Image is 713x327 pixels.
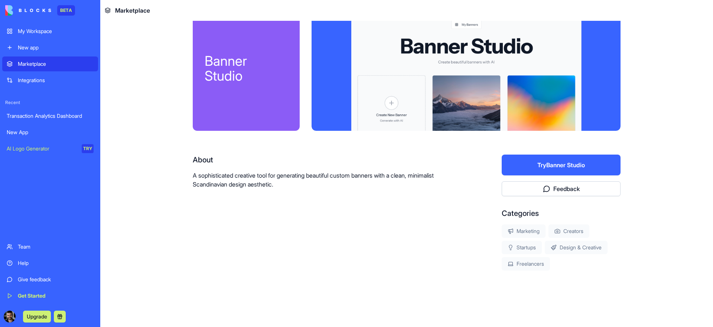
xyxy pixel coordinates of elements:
div: My Workspace [18,27,94,35]
a: Integrations [2,73,98,88]
a: New App [2,125,98,140]
a: Help [2,256,98,271]
span: Marketplace [115,6,150,15]
a: Team [2,239,98,254]
p: A sophisticated creative tool for generating beautiful custom banners with a clean, minimalist Sc... [193,171,454,189]
a: My Workspace [2,24,98,39]
div: About [193,155,454,165]
div: Help [18,259,94,267]
a: Marketplace [2,56,98,71]
div: AI Logo Generator [7,145,76,152]
div: Freelancers [502,257,550,271]
button: Feedback [502,181,621,196]
span: Recent [2,100,98,106]
div: Team [18,243,94,250]
a: AI Logo GeneratorTRY [2,141,98,156]
a: Upgrade [23,313,51,320]
div: Transaction Analytics Dashboard [7,112,94,120]
a: New app [2,40,98,55]
div: Get Started [18,292,94,300]
div: BETA [57,5,75,16]
div: Integrations [18,77,94,84]
div: Give feedback [18,276,94,283]
div: TRY [82,144,94,153]
div: Startups [502,241,542,254]
div: Marketing [502,224,546,238]
button: Upgrade [23,311,51,323]
img: ACg8ocIhLtIJhtGR8oHzY_JOKl4a9iA24r-rWX_L4myQwbBt2wb0UYe2rA=s96-c [4,311,16,323]
div: Marketplace [18,60,94,68]
div: Categories [502,208,621,218]
div: New App [7,129,94,136]
a: Transaction Analytics Dashboard [2,109,98,123]
div: Banner Studio [205,54,288,83]
div: Design & Creative [545,241,608,254]
a: Give feedback [2,272,98,287]
img: logo [5,5,51,16]
a: Get Started [2,288,98,303]
button: TryBanner Studio [502,155,621,175]
div: Creators [548,224,589,238]
a: BETA [5,5,75,16]
div: New app [18,44,94,51]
